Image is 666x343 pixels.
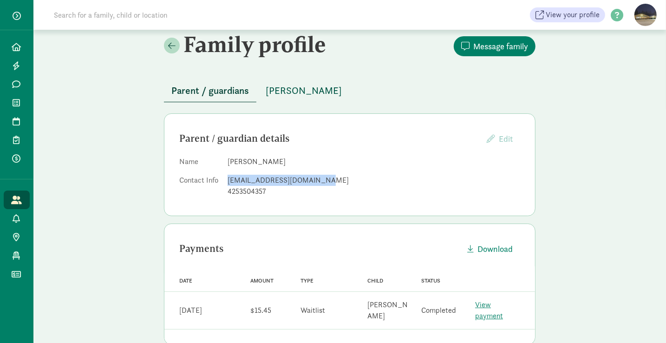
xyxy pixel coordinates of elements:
dd: [PERSON_NAME] [228,156,520,167]
span: Message family [473,40,528,53]
span: Child [367,277,383,284]
h2: Family profile [164,31,348,57]
div: Waitlist [300,305,325,316]
button: Message family [454,36,535,56]
span: Type [300,277,313,284]
button: Edit [479,129,520,149]
a: View your profile [530,7,605,22]
div: 4253504357 [228,186,520,197]
dt: Name [179,156,220,171]
div: [PERSON_NAME] [367,299,410,322]
a: [PERSON_NAME] [258,86,349,96]
span: Date [179,277,192,284]
a: View payment [475,300,503,321]
div: Completed [421,305,456,316]
span: Status [421,277,440,284]
button: Download [460,239,520,259]
iframe: Chat Widget [620,298,666,343]
span: [PERSON_NAME] [266,83,342,98]
span: View your profile [546,9,600,20]
span: Edit [499,133,513,144]
dt: Contact Info [179,175,220,201]
button: Parent / guardians [164,79,256,102]
div: Parent / guardian details [179,131,479,146]
div: Payments [179,241,460,256]
div: [DATE] [179,305,202,316]
div: $15.45 [250,305,271,316]
a: Parent / guardians [164,86,256,96]
input: Search for a family, child or location [48,6,309,24]
button: [PERSON_NAME] [258,79,349,102]
span: Download [477,243,513,255]
span: Parent / guardians [171,83,249,98]
div: [EMAIL_ADDRESS][DOMAIN_NAME] [228,175,520,186]
span: Amount [250,277,274,284]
